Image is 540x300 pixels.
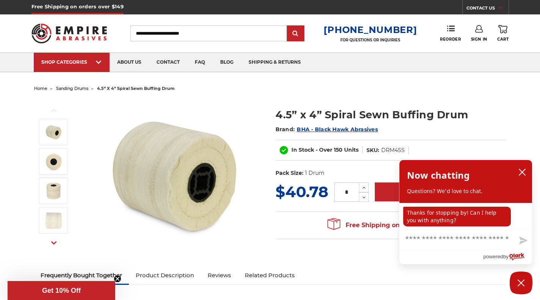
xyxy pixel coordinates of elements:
a: Product Description [129,267,201,284]
a: [PHONE_NUMBER] [324,24,417,35]
span: powered [483,252,503,261]
a: contact [149,53,187,72]
a: Reviews [201,267,238,284]
a: Frequently Bought Together [34,267,129,284]
img: Empire Abrasives [31,19,107,48]
a: home [34,86,47,91]
a: Reorder [440,25,461,41]
div: Get 10% OffClose teaser [8,281,115,300]
a: sanding drums [56,86,88,91]
button: Close teaser [114,275,121,283]
div: SHOP CATEGORIES [41,59,102,65]
span: Units [344,146,358,153]
dt: Pack Size: [275,169,304,177]
img: 4.5 Inch Muslin Spiral Sewn Buffing Drum [99,99,250,251]
p: Questions? We'd love to chat. [407,187,524,195]
dt: SKU: [366,146,379,154]
span: Reorder [440,37,461,42]
p: Thanks for stopping by! Can I help you with anything? [403,207,511,226]
img: 4.5 Inch Muslin Spiral Sewn Buffing Drum [44,123,63,141]
span: Get 10% Off [42,287,81,294]
p: FOR QUESTIONS OR INQUIRIES [324,38,417,42]
span: Cart [497,37,509,42]
a: Cart [497,25,509,42]
button: Close Chatbox [510,272,532,294]
h1: 4.5” x 4” Spiral Sewn Buffing Drum [275,107,506,122]
span: 150 [334,146,343,153]
div: olark chatbox [399,160,532,264]
input: Submit [288,26,303,41]
a: Related Products [238,267,302,284]
img: 4-1/2 inch Polishing Drum [44,181,63,200]
a: CONTACT US [466,4,509,14]
span: In Stock [291,146,314,153]
span: Free Shipping on orders over $149 [327,218,454,233]
button: Previous [45,102,63,119]
a: faq [187,53,213,72]
button: close chatbox [516,166,528,178]
a: Powered by Olark [483,250,532,264]
button: Next [45,235,63,251]
div: chat [399,203,532,229]
span: 4.5” x 4” spiral sewn buffing drum [97,86,175,91]
a: blog [213,53,241,72]
dd: DRM4SS [381,146,405,154]
span: by [503,252,509,261]
span: - Over [316,146,332,153]
dd: 1 Drum [305,169,324,177]
span: Brand: [275,126,295,133]
h2: Now chatting [407,168,470,183]
span: $40.78 [275,182,328,201]
a: about us [110,53,149,72]
a: BHA - Black Hawk Abrasives [297,126,378,133]
img: 4 inch width spiral sewn polish drum [44,211,63,230]
a: shipping & returns [241,53,308,72]
img: Cotton Buffing Drum Quad Key Arbor [44,152,63,171]
span: Sign In [471,37,487,42]
button: Send message [513,232,532,250]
